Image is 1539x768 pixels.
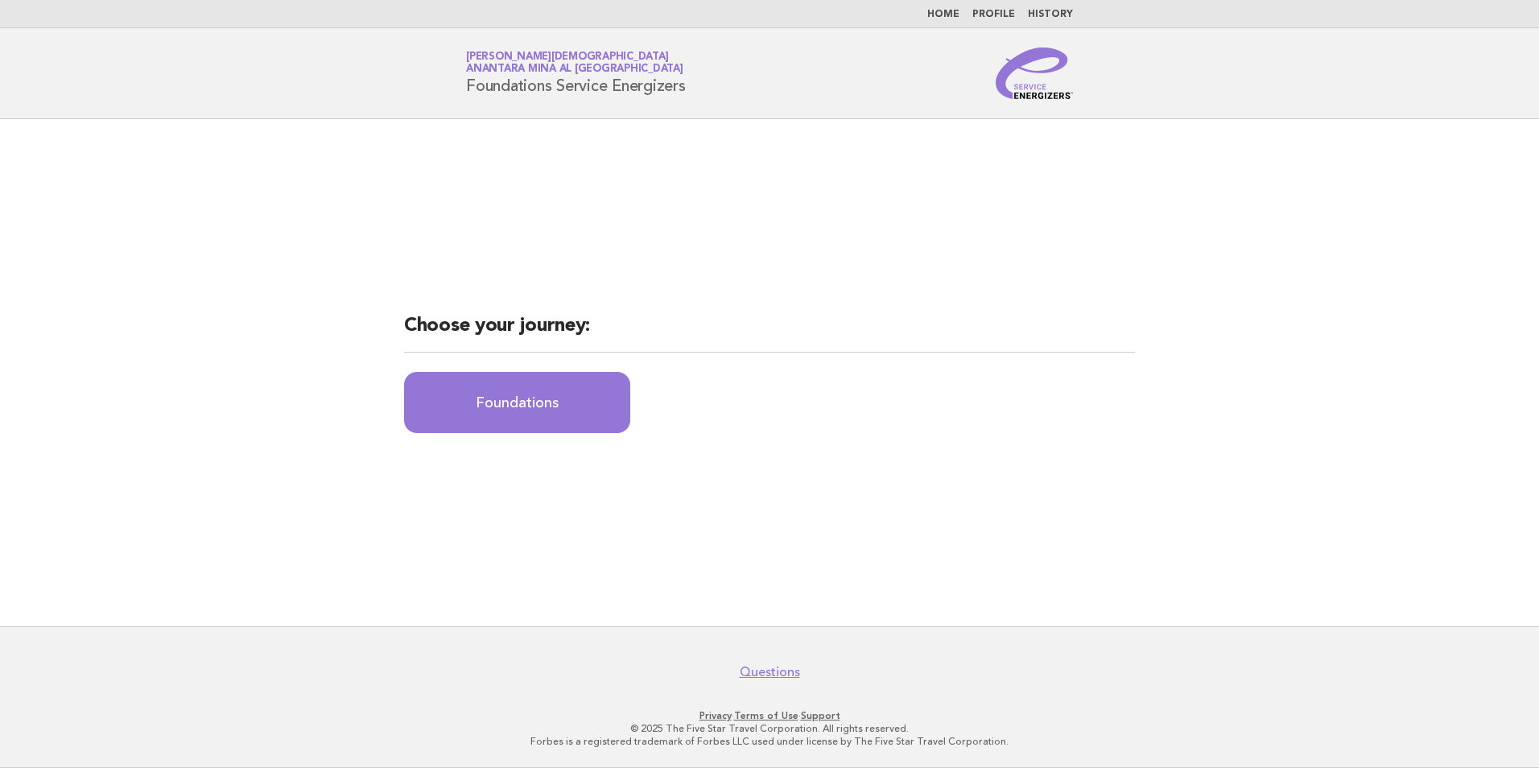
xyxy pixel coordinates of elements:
a: [PERSON_NAME][DEMOGRAPHIC_DATA]Anantara Mina al [GEOGRAPHIC_DATA] [466,52,683,74]
a: Foundations [404,372,630,433]
a: Privacy [699,710,732,721]
p: © 2025 The Five Star Travel Corporation. All rights reserved. [277,722,1262,735]
a: Home [927,10,959,19]
a: Profile [972,10,1015,19]
span: Anantara Mina al [GEOGRAPHIC_DATA] [466,64,683,75]
h2: Choose your journey: [404,313,1135,353]
p: Forbes is a registered trademark of Forbes LLC used under license by The Five Star Travel Corpora... [277,735,1262,748]
h1: Foundations Service Energizers [466,52,686,94]
a: Support [801,710,840,721]
a: History [1028,10,1073,19]
a: Terms of Use [734,710,798,721]
a: Questions [740,664,800,680]
img: Service Energizers [996,47,1073,99]
p: · · [277,709,1262,722]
